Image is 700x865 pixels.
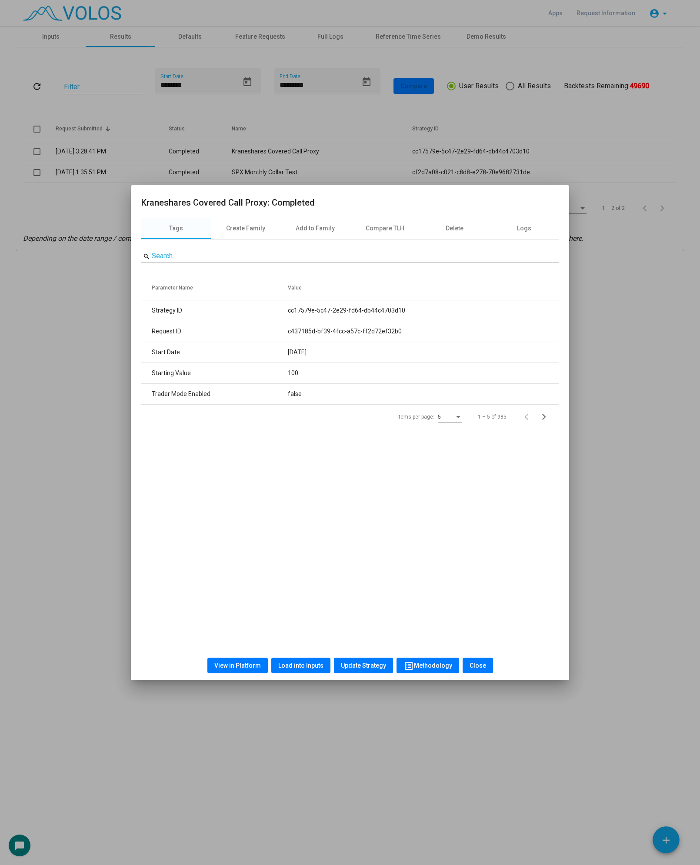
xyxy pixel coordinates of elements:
td: [DATE] [288,342,559,363]
button: Update Strategy [334,658,393,673]
th: Value [288,276,559,300]
th: Parameter Name [141,276,288,300]
td: Start Date [141,342,288,363]
span: Update Strategy [341,662,386,669]
div: 1 – 5 of 985 [478,413,507,421]
td: Trader Mode Enabled [141,384,288,405]
div: Delete [446,224,463,233]
div: Create Family [226,224,265,233]
span: View in Platform [214,662,261,669]
mat-select: Items per page: [438,414,462,420]
button: View in Platform [207,658,268,673]
div: Logs [517,224,531,233]
td: Strategy ID [141,300,288,321]
button: Load into Inputs [271,658,330,673]
button: Previous page [520,408,538,426]
div: Compare TLH [366,224,404,233]
div: Items per page: [397,413,434,421]
td: Request ID [141,321,288,342]
div: Tags [169,224,183,233]
button: Methodology [397,658,459,673]
td: c437185d-bf39-4fcc-a57c-ff2d72ef32b0 [288,321,559,342]
td: cc17579e-5c47-2e29-fd64-db44c4703d10 [288,300,559,321]
span: 5 [438,414,441,420]
mat-icon: list_alt [403,661,414,671]
div: Add to Family [296,224,335,233]
span: Methodology [403,662,452,669]
button: Next page [538,408,555,426]
h2: Kraneshares Covered Call Proxy: Completed [141,196,559,210]
td: Starting Value [141,363,288,384]
mat-icon: search [143,253,150,260]
span: Load into Inputs [278,662,323,669]
button: Close [463,658,493,673]
span: Close [470,662,486,669]
td: 100 [288,363,559,384]
td: false [288,384,559,405]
